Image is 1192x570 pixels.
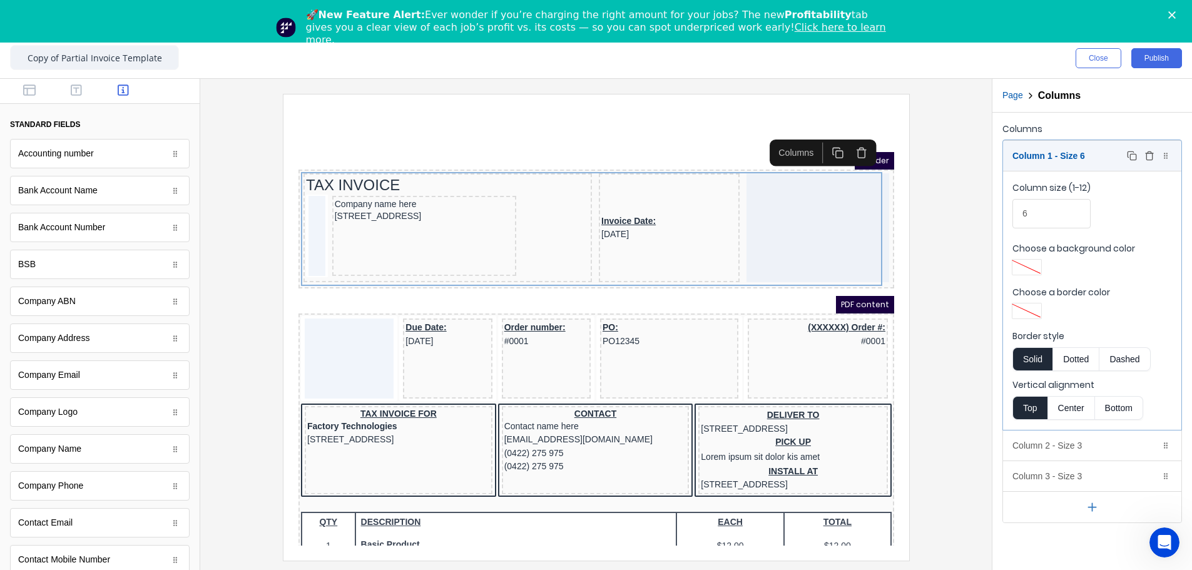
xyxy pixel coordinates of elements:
div: Contact Email [10,508,190,537]
div: Column 2 - Size 3 [1003,430,1181,461]
div: Company Address [18,332,89,345]
div: [EMAIL_ADDRESS][DOMAIN_NAME] [206,323,389,337]
button: Bottom [1095,396,1143,420]
div: [STREET_ADDRESS] [36,100,215,114]
button: Dotted [1052,347,1099,371]
div: BSB [18,258,36,271]
button: Duplicate [527,33,551,54]
div: [STREET_ADDRESS] [9,323,191,337]
div: Column 1 - Size 6 [1003,141,1181,171]
div: TAX INVOICE [8,66,291,85]
input: Enter template name here [10,45,179,70]
button: Top [1012,396,1047,420]
div: Company name here[STREET_ADDRESS] [8,85,291,170]
div: Company ABN [18,295,76,308]
div: Company Name [10,434,190,464]
div: Company Email [10,360,190,390]
div: BSB [10,250,190,279]
div: Contact name here [206,310,389,324]
div: Column 3 - Size 3 [1003,461,1181,491]
div: Close [1168,11,1181,19]
button: Dashed [1099,347,1150,371]
div: 🚀 Ever wonder if you’re charging the right amount for your jobs? The new tab gives you a clear vi... [306,9,897,46]
button: Delete [1142,148,1157,163]
label: Choose a background color [1012,242,1172,255]
div: Company Logo [18,405,78,419]
div: Invoice Date:[DATE] [303,105,439,132]
div: Accounting number [18,147,94,160]
label: Vertical alignment [1012,379,1172,391]
div: Company Email [18,369,80,382]
div: (XXXXXX) Order #:#0001 [452,211,587,238]
div: TAX INVOICECompany name here[STREET_ADDRESS]Invoice Date:[DATE] [3,63,593,176]
div: Column size (1-12) [1012,181,1091,199]
button: standard fields [10,114,190,135]
button: Publish [1131,48,1182,68]
div: DELIVER TO[STREET_ADDRESS] [402,299,587,326]
label: Choose a border color [1012,286,1172,298]
div: TAX INVOICE FOR [9,299,191,310]
div: Bank Account Name [18,184,98,197]
div: CONTACT [206,299,389,310]
div: Bank Account Number [18,221,105,234]
button: Page [1002,89,1023,102]
div: Company Address [10,323,190,353]
div: Order number:#0001 [206,211,290,238]
div: standard fields [10,119,80,130]
div: PICK UPLorem ipsum sit dolor kis amet [402,326,587,355]
div: (0422) 275 975 [206,337,389,351]
div: PO:PO12345 [304,211,437,238]
div: Accounting number [10,139,190,168]
div: Contact Email [18,516,73,529]
div: Company Logo [10,397,190,427]
div: Due Date:[DATE]Order number:#0001PO:PO12345(XXXXXX) Order #:#0001 [3,206,593,294]
div: INSTALL AT[STREET_ADDRESS] [402,355,587,382]
b: New Feature Alert: [318,9,425,21]
a: Click here to learn more. [306,21,886,46]
div: Factory Technologies [9,310,191,324]
iframe: Intercom live chat [1149,527,1179,557]
div: Company ABN [10,287,190,316]
button: Close [1076,48,1121,68]
div: Columns [474,37,521,50]
div: Company name here [36,89,215,100]
div: Company Phone [10,471,190,501]
span: PDF content [537,186,596,204]
button: Delete [551,33,575,54]
img: Profile image for Team [276,18,296,38]
h2: Columns [1038,89,1081,101]
div: (0422) 275 975 [206,350,389,364]
div: Due Date:[DATE] [107,211,191,238]
input: Column size (1-12) [1012,199,1091,228]
div: TAX INVOICE FORFactory Technologies[STREET_ADDRESS]CONTACTContact name here[EMAIL_ADDRESS][DOMAIN... [3,294,593,390]
div: Contact Mobile Number [18,553,110,566]
b: Profitability [785,9,852,21]
button: Solid [1012,347,1052,371]
button: Center [1047,396,1095,420]
div: Company Phone [18,479,83,492]
div: Bank Account Number [10,213,190,242]
div: Columns [1002,123,1182,140]
button: Duplicate [1124,148,1139,163]
div: Company Name [18,442,81,455]
label: Border style [1012,330,1172,342]
div: Bank Account Name [10,176,190,205]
